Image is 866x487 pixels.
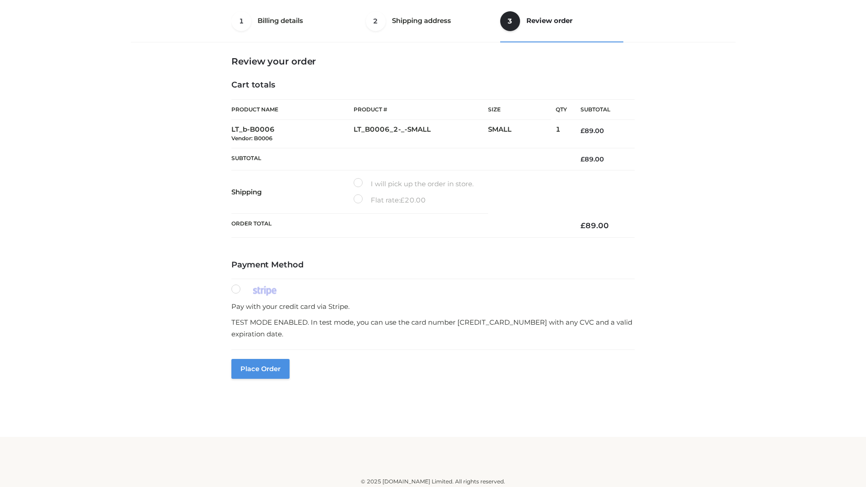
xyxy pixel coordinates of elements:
h4: Cart totals [231,80,635,90]
th: Subtotal [567,100,635,120]
th: Product Name [231,99,354,120]
span: £ [400,196,405,204]
label: Flat rate: [354,194,426,206]
button: Place order [231,359,290,379]
bdi: 89.00 [580,221,609,230]
th: Order Total [231,214,567,238]
p: TEST MODE ENABLED. In test mode, you can use the card number [CREDIT_CARD_NUMBER] with any CVC an... [231,317,635,340]
th: Qty [556,99,567,120]
th: Subtotal [231,148,567,170]
h3: Review your order [231,56,635,67]
th: Size [488,100,551,120]
h4: Payment Method [231,260,635,270]
p: Pay with your credit card via Stripe. [231,301,635,312]
div: © 2025 [DOMAIN_NAME] Limited. All rights reserved. [134,477,732,486]
label: I will pick up the order in store. [354,178,474,190]
td: 1 [556,120,567,148]
td: LT_b-B0006 [231,120,354,148]
td: SMALL [488,120,556,148]
bdi: 20.00 [400,196,426,204]
td: LT_B0006_2-_-SMALL [354,120,488,148]
span: £ [580,127,585,135]
span: £ [580,221,585,230]
bdi: 89.00 [580,155,604,163]
th: Product # [354,99,488,120]
small: Vendor: B0006 [231,135,272,142]
span: £ [580,155,585,163]
bdi: 89.00 [580,127,604,135]
th: Shipping [231,170,354,214]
